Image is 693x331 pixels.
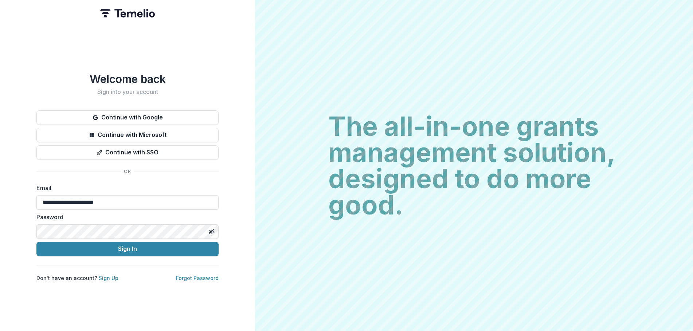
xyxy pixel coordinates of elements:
button: Continue with Microsoft [36,128,219,142]
h1: Welcome back [36,72,219,86]
img: Temelio [100,9,155,17]
button: Toggle password visibility [205,226,217,237]
p: Don't have an account? [36,274,118,282]
label: Email [36,184,214,192]
h2: Sign into your account [36,88,219,95]
label: Password [36,213,214,221]
button: Sign In [36,242,219,256]
button: Continue with Google [36,110,219,125]
a: Forgot Password [176,275,219,281]
button: Continue with SSO [36,145,219,160]
a: Sign Up [99,275,118,281]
